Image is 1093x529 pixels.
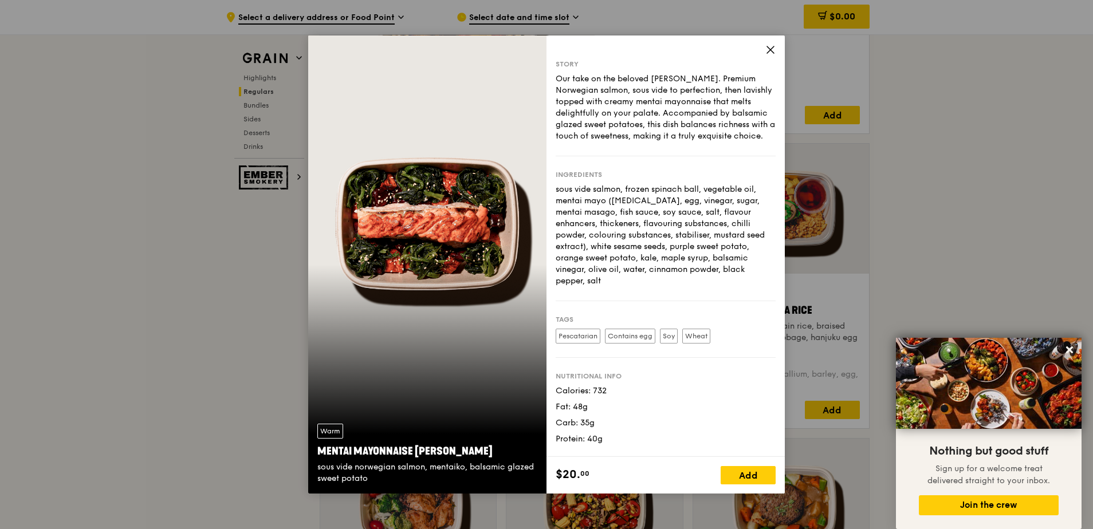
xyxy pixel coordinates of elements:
div: Carb: 35g [556,417,776,429]
div: Protein: 40g [556,433,776,445]
div: Warm [317,424,343,439]
div: Calories: 732 [556,385,776,397]
div: Fat: 48g [556,401,776,413]
span: $20. [556,466,580,483]
button: Join the crew [919,495,1059,515]
div: Ingredients [556,170,776,179]
div: Add [721,466,776,484]
span: Sign up for a welcome treat delivered straight to your inbox. [927,464,1050,485]
span: 00 [580,469,589,478]
div: Tags [556,315,776,324]
span: Nothing but good stuff [929,444,1048,458]
img: DSC07876-Edit02-Large.jpeg [896,338,1082,429]
label: Contains egg [605,329,655,344]
button: Close [1060,341,1079,359]
div: Mentai Mayonnaise [PERSON_NAME] [317,443,537,459]
div: Story [556,60,776,69]
label: Wheat [682,329,710,344]
div: Our take on the beloved [PERSON_NAME]. Premium Norwegian salmon, sous vide to perfection, then la... [556,73,776,142]
label: Soy [660,329,678,344]
div: sous vide norwegian salmon, mentaiko, balsamic glazed sweet potato [317,461,537,484]
div: sous vide salmon, frozen spinach ball, vegetable oil, mentai mayo ([MEDICAL_DATA], egg, vinegar, ... [556,184,776,287]
label: Pescatarian [556,329,600,344]
div: Nutritional info [556,372,776,381]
